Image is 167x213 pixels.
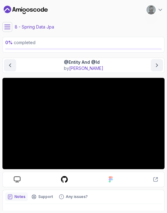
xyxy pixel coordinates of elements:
[147,5,156,14] img: user profile image
[69,66,103,71] span: [PERSON_NAME]
[14,194,25,199] p: Notes
[4,5,48,15] a: Dashboard
[5,40,13,45] span: 0 %
[57,192,90,201] button: Feedback button
[9,176,25,183] a: course slides
[56,176,73,183] a: course repo
[4,59,16,71] button: previous content
[15,24,54,30] p: 8 - Spring Data Jpa
[146,5,163,15] button: user profile image
[38,194,53,199] p: Support
[29,192,55,201] button: Support button
[64,59,103,65] p: @Entity And @Id
[64,65,103,71] p: by
[5,192,28,201] button: notes button
[66,194,88,199] p: Any issues?
[151,59,163,71] button: next content
[2,78,165,169] iframe: 1 - @Entity and @Id
[5,40,35,45] span: completed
